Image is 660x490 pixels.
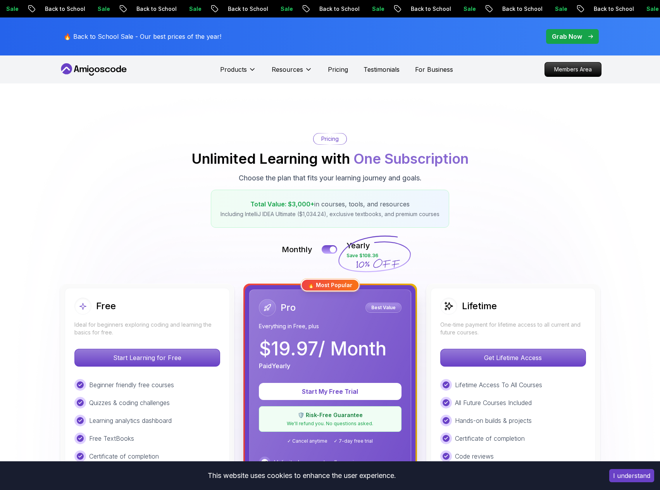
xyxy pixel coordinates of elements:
p: Sale [527,5,551,13]
button: Resources [272,65,312,80]
p: Quizzes & coding challenges [89,398,170,407]
h2: Pro [281,301,296,314]
h2: Unlimited Learning with [191,151,469,166]
button: Start My Free Trial [259,383,402,400]
p: Choose the plan that fits your learning journey and goals. [239,173,422,184]
p: Back to School [565,5,618,13]
p: Start My Free Trial [268,387,392,396]
button: Products [220,65,256,80]
p: Products [220,65,247,74]
div: This website uses cookies to enhance the user experience. [6,467,598,484]
span: Total Value: $3,000+ [250,200,314,208]
a: Members Area [545,62,601,77]
p: Sale [618,5,643,13]
p: We'll refund you. No questions asked. [264,421,396,427]
p: Learning analytics dashboard [89,416,172,425]
span: One Subscription [353,150,469,167]
p: 🔥 Back to School Sale - Our best prices of the year! [64,32,221,41]
a: Pricing [328,65,348,74]
p: Sale [161,5,186,13]
p: Including IntelliJ IDEA Ultimate ($1,034.24), exclusive textbooks, and premium courses [221,210,439,218]
a: For Business [415,65,453,74]
p: Best Value [367,304,400,312]
p: Sale [435,5,460,13]
p: Code reviews [455,452,494,461]
button: Accept cookies [609,469,654,482]
span: ✓ Cancel anytime [287,438,327,444]
p: Hands-on builds & projects [455,416,532,425]
p: Back to School [200,5,252,13]
p: Members Area [545,62,601,76]
p: Back to School [383,5,435,13]
p: Back to School [474,5,527,13]
p: Resources [272,65,303,74]
p: Certificate of completion [455,434,525,443]
h2: Lifetime [462,300,497,312]
p: Unlimited access to all premium courses [274,458,387,467]
p: 🛡️ Risk-Free Guarantee [264,411,396,419]
p: Sale [252,5,277,13]
p: in courses, tools, and resources [221,199,439,209]
p: Lifetime Access To All Courses [455,380,542,390]
p: Get Lifetime Access [441,349,586,366]
p: All Future Courses Included [455,398,532,407]
p: $ 19.97 / Month [259,339,386,358]
p: Start Learning for Free [75,349,220,366]
a: Get Lifetime Access [440,354,586,362]
p: Back to School [17,5,69,13]
p: Back to School [108,5,161,13]
a: Start My Free Trial [259,388,402,395]
p: Certificate of completion [89,452,159,461]
h2: Free [96,300,116,312]
p: Paid Yearly [259,361,290,371]
button: Start Learning for Free [74,349,220,367]
p: Ideal for beginners exploring coding and learning the basics for free. [74,321,220,336]
p: Free TextBooks [89,434,134,443]
p: Beginner friendly free courses [89,380,174,390]
p: Sale [344,5,369,13]
p: Pricing [321,135,339,143]
p: Back to School [291,5,344,13]
p: Monthly [282,244,312,255]
span: ✓ 7-day free trial [334,438,373,444]
button: Get Lifetime Access [440,349,586,367]
a: Start Learning for Free [74,354,220,362]
p: One-time payment for lifetime access to all current and future courses. [440,321,586,336]
a: Testimonials [364,65,400,74]
p: Everything in Free, plus [259,322,402,330]
p: Sale [69,5,94,13]
p: Grab Now [552,32,582,41]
